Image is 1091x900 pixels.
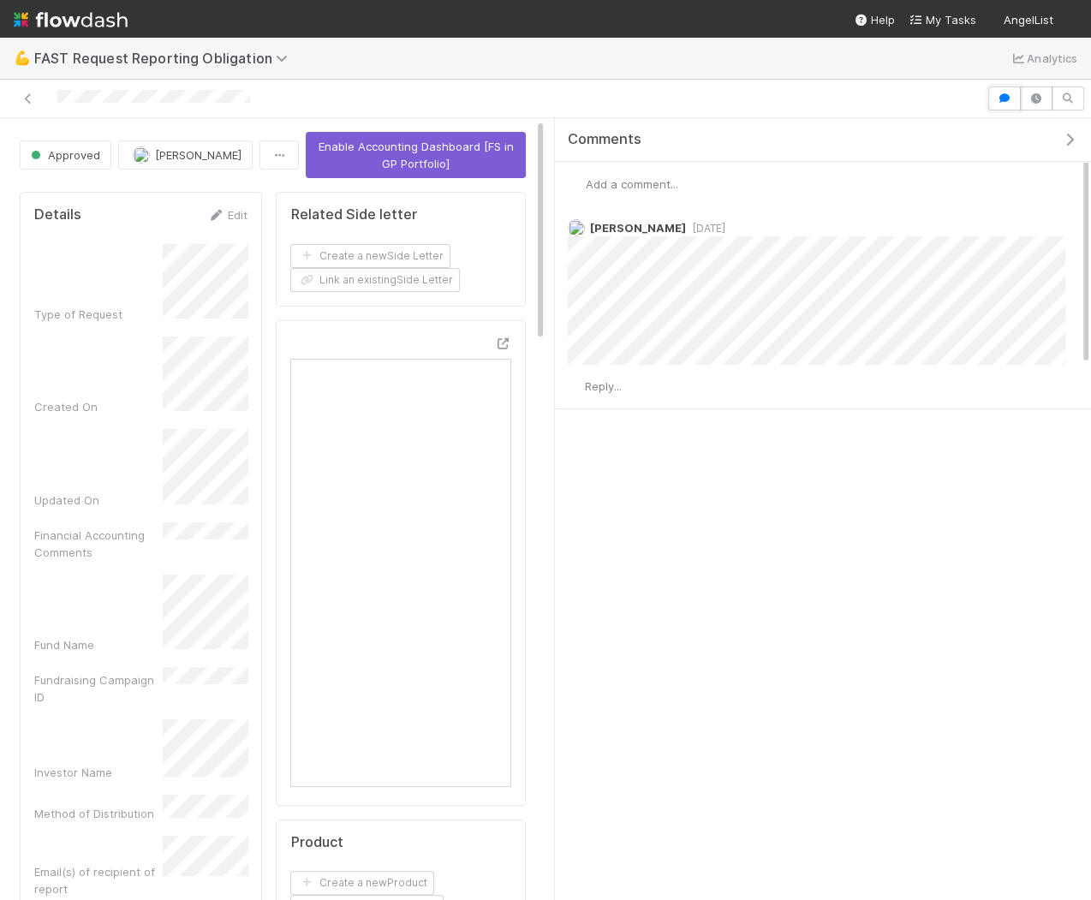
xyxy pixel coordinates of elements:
[568,219,585,236] img: avatar_8d06466b-a936-4205-8f52-b0cc03e2a179.png
[34,206,81,224] h5: Details
[586,177,678,191] span: Add a comment...
[34,492,163,509] div: Updated On
[1060,12,1077,29] img: avatar_eed832e9-978b-43e4-b51e-96e46fa5184b.png
[909,11,976,28] a: My Tasks
[34,306,163,323] div: Type of Request
[1004,13,1053,27] span: AngelList
[306,132,526,178] button: Enable Accounting Dashboard [FS in GP Portfolio]
[290,268,460,292] button: Link an existingSide Letter
[854,11,895,28] div: Help
[14,51,31,65] span: 💪
[568,378,585,396] img: avatar_eed832e9-978b-43e4-b51e-96e46fa5184b.png
[34,50,296,67] span: FAST Request Reporting Obligation
[585,379,622,393] span: Reply...
[569,176,586,193] img: avatar_eed832e9-978b-43e4-b51e-96e46fa5184b.png
[27,148,100,162] span: Approved
[568,131,641,148] span: Comments
[118,140,253,170] button: [PERSON_NAME]
[909,13,976,27] span: My Tasks
[686,222,725,235] span: [DATE]
[290,206,416,224] h5: Related Side letter
[133,146,150,164] img: avatar_8d06466b-a936-4205-8f52-b0cc03e2a179.png
[34,527,163,561] div: Financial Accounting Comments
[590,221,686,235] span: [PERSON_NAME]
[34,805,163,822] div: Method of Distribution
[290,834,343,851] h5: Product
[34,764,163,781] div: Investor Name
[34,636,163,653] div: Fund Name
[20,140,111,170] button: Approved
[290,871,434,895] button: Create a newProduct
[290,244,450,268] button: Create a newSide Letter
[34,398,163,415] div: Created On
[14,5,128,34] img: logo-inverted-e16ddd16eac7371096b0.svg
[1010,48,1077,69] a: Analytics
[34,671,163,706] div: Fundraising Campaign ID
[155,148,241,162] span: [PERSON_NAME]
[207,208,247,222] a: Edit
[34,863,163,897] div: Email(s) of recipient of report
